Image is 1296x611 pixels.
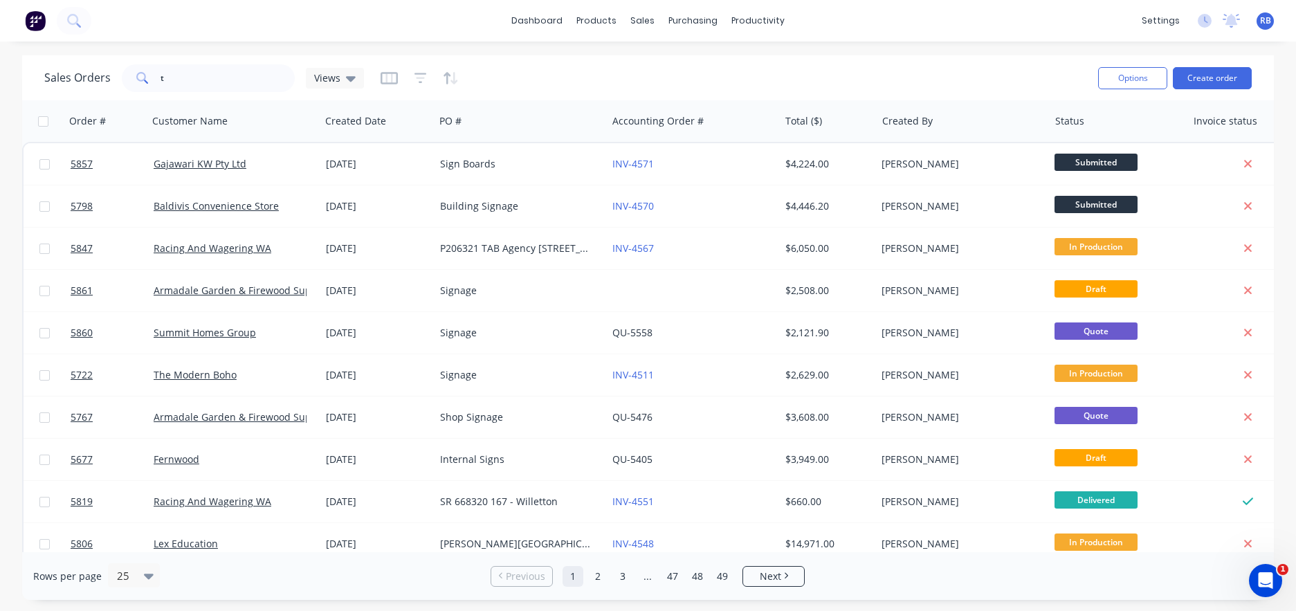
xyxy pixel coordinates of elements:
div: Building Signage [440,199,594,213]
a: INV-4567 [612,241,654,255]
a: Page 49 [712,566,733,587]
span: 5847 [71,241,93,255]
div: [DATE] [326,199,429,213]
span: 5798 [71,199,93,213]
span: 5861 [71,284,93,298]
span: 5806 [71,537,93,551]
div: $14,971.00 [785,537,866,551]
button: Options [1098,67,1167,89]
span: In Production [1055,238,1138,255]
div: productivity [724,10,792,31]
div: Status [1055,114,1084,128]
div: products [569,10,623,31]
div: purchasing [661,10,724,31]
div: [PERSON_NAME] [882,326,1035,340]
div: Created Date [325,114,386,128]
span: 1 [1277,564,1288,575]
div: SR 668320 167 - Willetton [440,495,594,509]
div: Total ($) [785,114,822,128]
div: [PERSON_NAME] [882,410,1035,424]
div: [DATE] [326,453,429,466]
div: Signage [440,326,594,340]
h1: Sales Orders [44,71,111,84]
a: QU-5405 [612,453,652,466]
a: 5861 [71,270,154,311]
span: Previous [506,569,545,583]
span: Views [314,71,340,85]
div: Accounting Order # [612,114,704,128]
a: QU-5476 [612,410,652,423]
div: Customer Name [152,114,228,128]
div: [DATE] [326,368,429,382]
a: Page 47 [662,566,683,587]
span: 5857 [71,157,93,171]
a: 5819 [71,481,154,522]
span: RB [1260,15,1271,27]
div: $4,446.20 [785,199,866,213]
div: [PERSON_NAME] [882,495,1035,509]
ul: Pagination [485,566,810,587]
span: Draft [1055,449,1138,466]
a: Jump forward [637,566,658,587]
a: Next page [743,569,804,583]
a: 5677 [71,439,154,480]
span: 5722 [71,368,93,382]
div: [PERSON_NAME] [882,241,1035,255]
a: Racing And Wagering WA [154,495,271,508]
div: Invoice status [1194,114,1257,128]
span: Submitted [1055,196,1138,213]
a: Page 48 [687,566,708,587]
a: 5722 [71,354,154,396]
a: 5847 [71,228,154,269]
div: [DATE] [326,157,429,171]
a: INV-4551 [612,495,654,508]
span: 5677 [71,453,93,466]
a: 5806 [71,523,154,565]
div: Sign Boards [440,157,594,171]
a: 5798 [71,185,154,227]
a: Page 3 [612,566,633,587]
a: Page 2 [587,566,608,587]
div: [DATE] [326,326,429,340]
div: $4,224.00 [785,157,866,171]
div: P206321 TAB Agency [STREET_ADDRESS][PERSON_NAME] [440,241,594,255]
div: [PERSON_NAME] [882,284,1035,298]
div: Shop Signage [440,410,594,424]
a: 5767 [71,396,154,438]
div: [DATE] [326,495,429,509]
a: Racing And Wagering WA [154,241,271,255]
div: $3,949.00 [785,453,866,466]
a: INV-4571 [612,157,654,170]
span: In Production [1055,534,1138,551]
div: [DATE] [326,537,429,551]
div: settings [1135,10,1187,31]
a: The Modern Boho [154,368,237,381]
div: [PERSON_NAME] [882,453,1035,466]
div: [PERSON_NAME] [882,537,1035,551]
div: [DATE] [326,241,429,255]
a: 5857 [71,143,154,185]
img: Factory [25,10,46,31]
a: dashboard [504,10,569,31]
span: In Production [1055,365,1138,382]
div: [DATE] [326,284,429,298]
div: $3,608.00 [785,410,866,424]
div: [PERSON_NAME] [882,368,1035,382]
div: $2,121.90 [785,326,866,340]
a: Baldivis Convenience Store [154,199,279,212]
span: Rows per page [33,569,102,583]
div: PO # [439,114,462,128]
a: INV-4548 [612,537,654,550]
div: Created By [882,114,933,128]
a: Previous page [491,569,552,583]
span: 5819 [71,495,93,509]
span: Submitted [1055,154,1138,171]
div: Internal Signs [440,453,594,466]
div: $2,508.00 [785,284,866,298]
a: Fernwood [154,453,199,466]
span: Quote [1055,322,1138,340]
div: $2,629.00 [785,368,866,382]
div: $660.00 [785,495,866,509]
div: Signage [440,368,594,382]
a: INV-4511 [612,368,654,381]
